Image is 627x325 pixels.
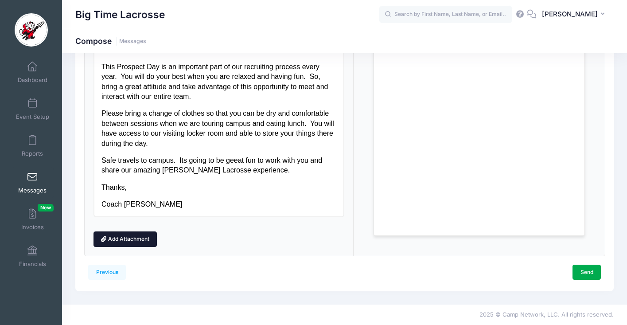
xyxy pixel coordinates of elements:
[22,150,43,157] span: Reports
[94,35,344,216] iframe: Rich Text Area. Press ALT-0 for help.
[88,265,126,280] a: Previous
[38,204,54,211] span: New
[12,130,54,161] a: Reports
[542,9,598,19] span: [PERSON_NAME]
[379,6,512,23] input: Search by First Name, Last Name, or Email...
[12,241,54,272] a: Financials
[12,57,54,88] a: Dashboard
[572,265,601,280] a: Send
[479,311,614,318] span: 2025 © Camp Network, LLC. All rights reserved.
[93,231,157,247] a: Add Attachment
[7,147,242,157] p: Thanks,
[119,38,146,45] a: Messages
[12,204,54,235] a: InvoicesNew
[7,120,242,140] p: Safe travels to campus. Its going to be geeat fun to work with you and share our amazing [PERSON_...
[7,73,242,113] p: Please bring a change of clothes so that you can be dry and comfortable between sessions when we ...
[12,94,54,125] a: Event Setup
[21,223,44,231] span: Invoices
[7,164,242,174] p: Coach [PERSON_NAME]
[7,27,242,67] p: This Prospect Day is an important part of our recruiting process every year. You will do your bes...
[18,187,47,194] span: Messages
[536,4,614,25] button: [PERSON_NAME]
[18,76,47,84] span: Dashboard
[16,113,49,121] span: Event Setup
[12,167,54,198] a: Messages
[19,260,46,268] span: Financials
[15,13,48,47] img: Big Time Lacrosse
[75,36,146,46] h1: Compose
[75,4,165,25] h1: Big Time Lacrosse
